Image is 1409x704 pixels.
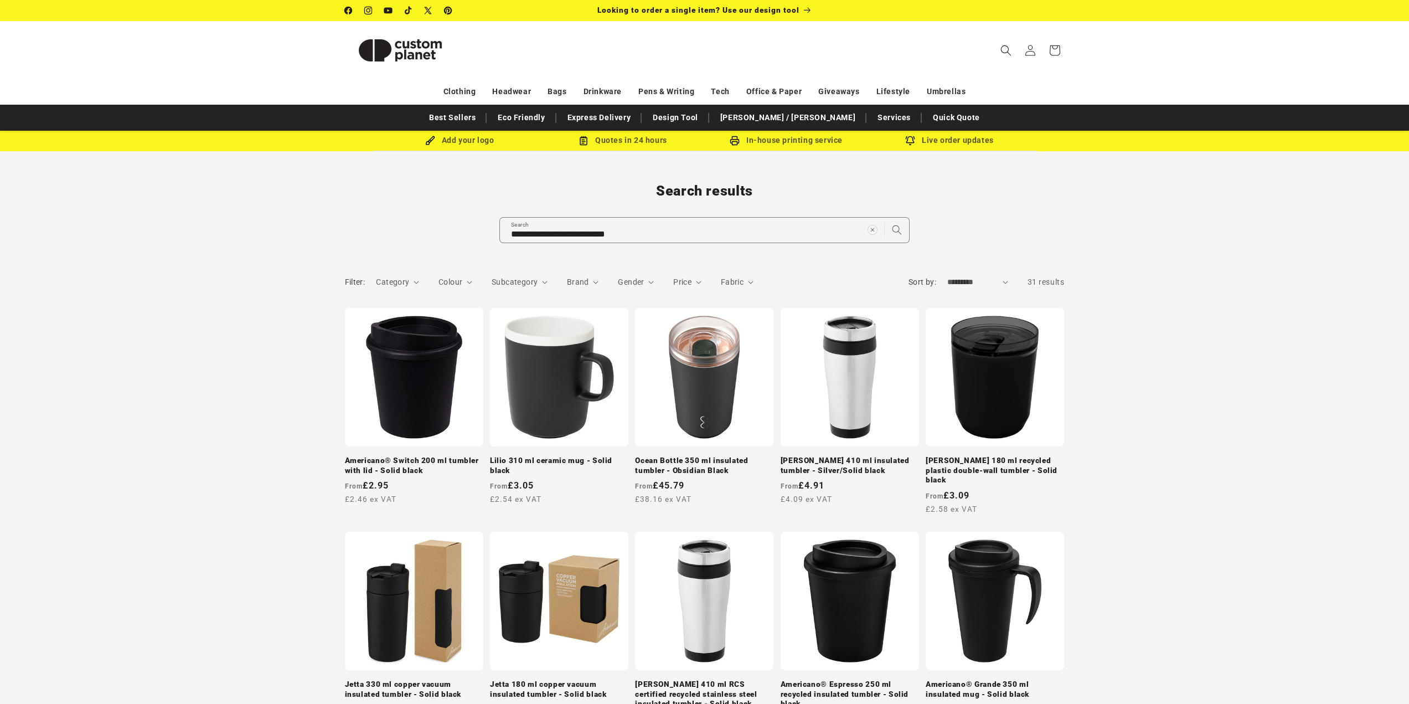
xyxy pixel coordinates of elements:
a: [PERSON_NAME] / [PERSON_NAME] [715,108,861,127]
span: Brand [567,278,589,286]
img: Order Updates Icon [579,136,589,146]
span: 31 results [1028,278,1065,286]
a: Jetta 180 ml copper vacuum insulated tumbler - Solid black [490,680,628,699]
span: Subcategory [492,278,538,286]
a: Giveaways [818,82,859,101]
a: Americano® Switch 200 ml tumbler with lid - Solid black [345,456,483,475]
a: Americano® Grande 350 ml insulated mug - Solid black [926,680,1064,699]
div: In-house printing service [705,133,868,147]
a: Design Tool [647,108,704,127]
summary: Brand (0 selected) [567,276,599,288]
button: Search [885,218,909,242]
span: Colour [438,278,462,286]
a: Lifestyle [876,82,910,101]
h1: Search results [345,182,1065,200]
span: Gender [618,278,644,286]
img: Custom Planet [345,25,456,75]
a: [PERSON_NAME] 180 ml recycled plastic double-wall tumbler - Solid black [926,456,1064,485]
a: [PERSON_NAME] 410 ml insulated tumbler - Silver/Solid black [781,456,919,475]
a: Umbrellas [927,82,966,101]
h2: Filter: [345,276,365,288]
summary: Price [673,276,701,288]
img: Order updates [905,136,915,146]
div: Quotes in 24 hours [541,133,705,147]
span: Fabric [721,278,744,286]
span: Looking to order a single item? Use our design tool [597,6,799,14]
label: Sort by: [909,278,936,286]
a: Quick Quote [927,108,985,127]
summary: Fabric (0 selected) [721,276,753,288]
a: Clothing [443,82,476,101]
a: Tech [711,82,729,101]
a: Express Delivery [562,108,637,127]
div: Live order updates [868,133,1031,147]
summary: Gender (0 selected) [618,276,654,288]
span: Category [376,278,409,286]
summary: Subcategory (0 selected) [492,276,548,288]
span: Price [673,278,691,286]
a: Jetta 330 ml copper vacuum insulated tumbler - Solid black [345,680,483,699]
summary: Category (0 selected) [376,276,419,288]
summary: Colour (0 selected) [438,276,472,288]
img: Brush Icon [425,136,435,146]
button: Clear search term [860,218,885,242]
a: Headwear [492,82,531,101]
a: Ocean Bottle 350 ml insulated tumbler - Obsidian Black [635,456,773,475]
div: Add your logo [378,133,541,147]
a: Drinkware [584,82,622,101]
a: Services [872,108,916,127]
a: Bags [548,82,566,101]
img: In-house printing [730,136,740,146]
summary: Search [994,38,1018,63]
a: Custom Planet [340,21,460,79]
a: Lilio 310 ml ceramic mug - Solid black [490,456,628,475]
a: Eco Friendly [492,108,550,127]
a: Office & Paper [746,82,802,101]
a: Pens & Writing [638,82,694,101]
a: Best Sellers [424,108,481,127]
